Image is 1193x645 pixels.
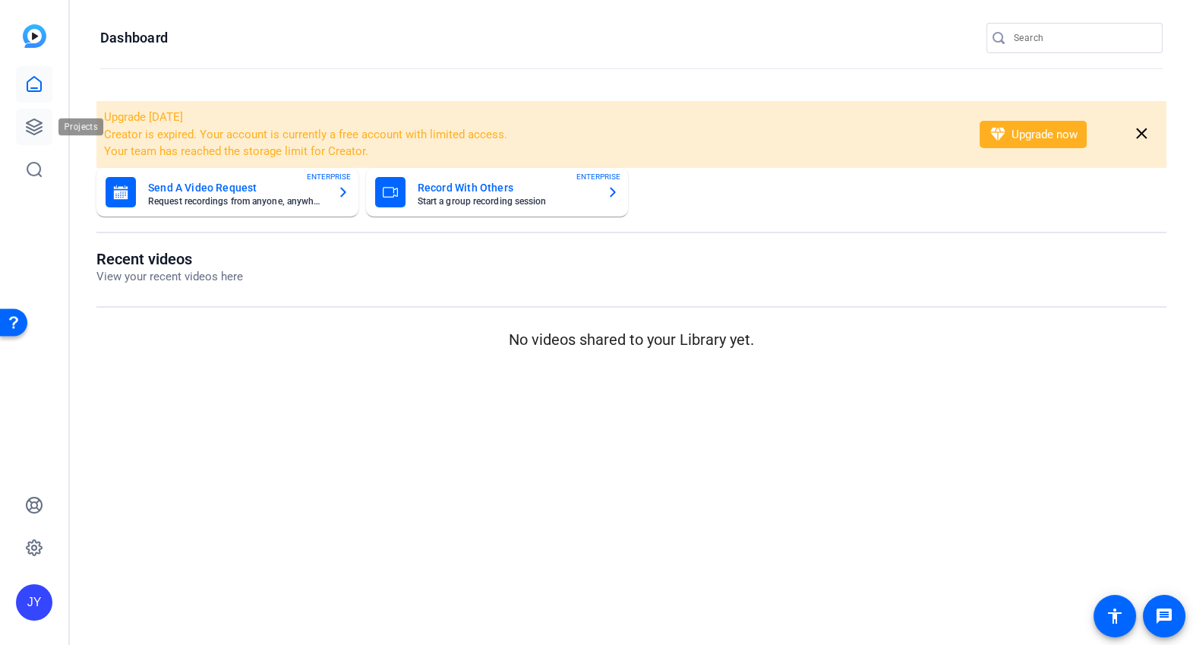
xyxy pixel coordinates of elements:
span: ENTERPRISE [307,171,351,182]
mat-card-title: Send A Video Request [148,179,325,197]
mat-card-subtitle: Start a group recording session [418,197,595,206]
mat-icon: diamond [989,125,1007,144]
h1: Recent videos [96,250,243,268]
div: JY [16,584,52,621]
mat-card-subtitle: Request recordings from anyone, anywhere [148,197,325,206]
li: Your team has reached the storage limit for Creator. [104,143,960,160]
mat-icon: close [1132,125,1151,144]
button: Record With OthersStart a group recording sessionENTERPRISE [366,168,628,217]
span: Upgrade [DATE] [104,110,183,124]
p: View your recent videos here [96,268,243,286]
mat-icon: message [1155,607,1173,625]
button: Send A Video RequestRequest recordings from anyone, anywhereENTERPRISE [96,168,358,217]
span: ENTERPRISE [576,171,620,182]
button: Upgrade now [980,121,1087,148]
input: Search [1014,29,1150,47]
p: No videos shared to your Library yet. [96,328,1166,351]
mat-card-title: Record With Others [418,179,595,197]
img: blue-gradient.svg [23,24,46,48]
li: Creator is expired. Your account is currently a free account with limited access. [104,126,960,144]
mat-icon: accessibility [1106,607,1124,625]
h1: Dashboard [100,29,168,47]
div: Projects [58,118,106,136]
